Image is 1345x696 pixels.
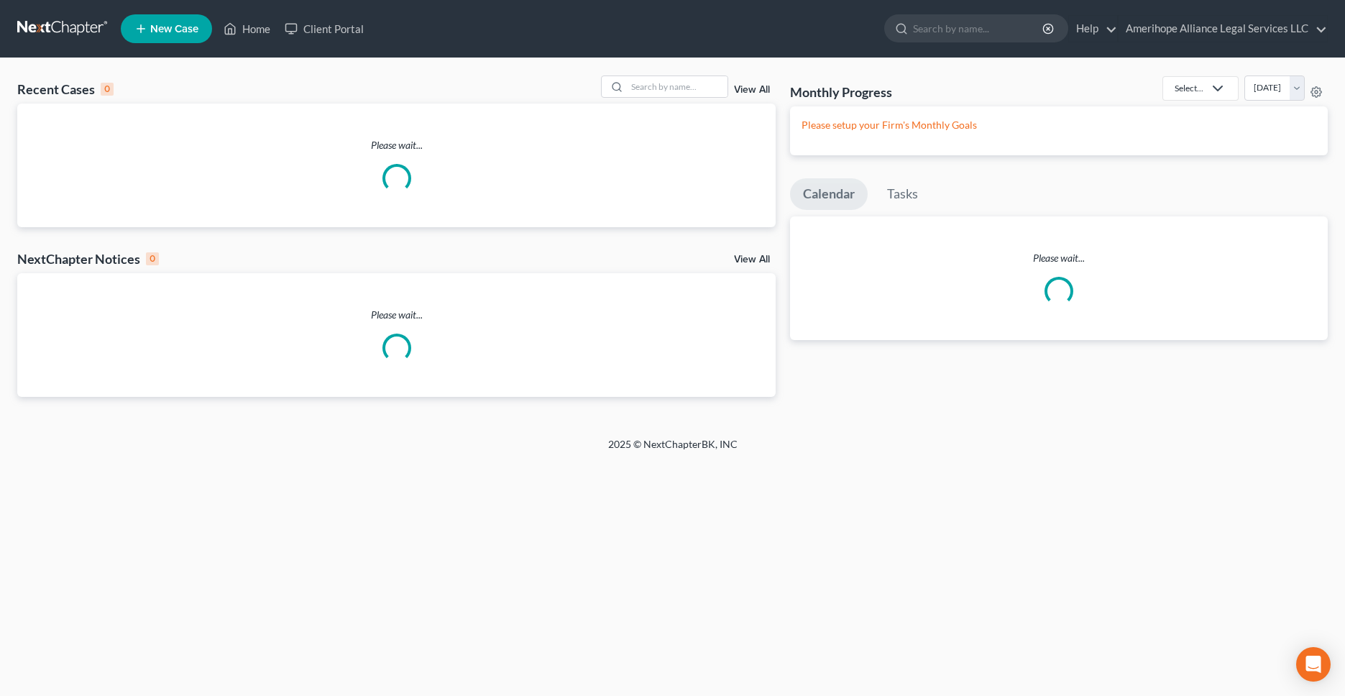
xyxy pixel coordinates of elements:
p: Please wait... [17,308,776,322]
p: Please setup your Firm's Monthly Goals [802,118,1316,132]
div: Select... [1175,82,1203,94]
h3: Monthly Progress [790,83,892,101]
a: Calendar [790,178,868,210]
div: Open Intercom Messenger [1296,647,1331,682]
a: Home [216,16,277,42]
div: 0 [146,252,159,265]
a: Tasks [874,178,931,210]
a: Client Portal [277,16,371,42]
span: New Case [150,24,198,35]
p: Please wait... [17,138,776,152]
input: Search by name... [913,15,1045,42]
div: 0 [101,83,114,96]
p: Please wait... [790,251,1328,265]
div: NextChapter Notices [17,250,159,267]
a: View All [734,255,770,265]
div: 2025 © NextChapterBK, INC [263,437,1083,463]
a: View All [734,85,770,95]
a: Amerihope Alliance Legal Services LLC [1119,16,1327,42]
div: Recent Cases [17,81,114,98]
a: Help [1069,16,1117,42]
input: Search by name... [627,76,727,97]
